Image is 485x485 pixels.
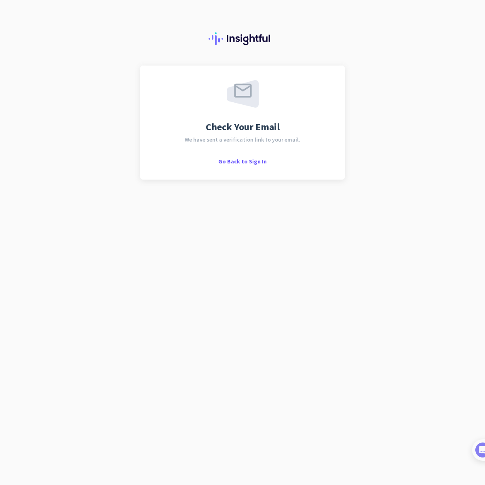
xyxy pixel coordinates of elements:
img: Insightful [209,32,276,45]
span: We have sent a verification link to your email. [185,137,300,142]
span: Check Your Email [206,122,280,132]
img: email-sent [227,80,259,108]
span: Go Back to Sign In [218,158,267,165]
